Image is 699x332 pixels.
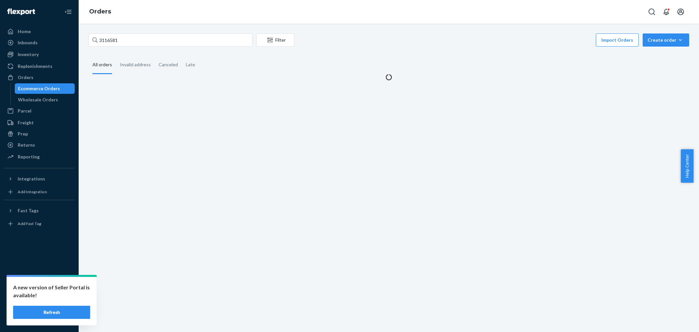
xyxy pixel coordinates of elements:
[18,119,34,126] div: Freight
[15,94,75,105] a: Wholesale Orders
[4,291,75,302] a: Talk to Support
[4,26,75,37] a: Home
[18,154,40,160] div: Reporting
[18,39,38,46] div: Inbounds
[4,117,75,128] a: Freight
[4,205,75,216] button: Fast Tags
[660,5,673,18] button: Open notifications
[18,74,33,81] div: Orders
[4,314,75,324] button: Give Feedback
[7,9,35,15] img: Flexport logo
[18,63,52,70] div: Replenishments
[18,85,60,92] div: Ecommerce Orders
[643,33,689,47] button: Create order
[4,174,75,184] button: Integrations
[18,142,35,148] div: Returns
[4,49,75,60] a: Inventory
[256,33,294,47] button: Filter
[4,302,75,313] a: Help Center
[186,56,195,73] div: Late
[88,33,252,47] input: Search orders
[645,5,658,18] button: Open Search Box
[18,96,58,103] div: Wholesale Orders
[18,221,41,226] div: Add Fast Tag
[18,108,31,114] div: Parcel
[18,51,39,58] div: Inventory
[596,33,639,47] button: Import Orders
[681,149,693,183] button: Help Center
[4,187,75,197] a: Add Integration
[648,37,684,43] div: Create order
[4,37,75,48] a: Inbounds
[4,61,75,72] a: Replenishments
[15,83,75,94] a: Ecommerce Orders
[4,140,75,150] a: Returns
[18,189,47,195] div: Add Integration
[13,306,90,319] button: Refresh
[4,218,75,229] a: Add Fast Tag
[4,106,75,116] a: Parcel
[4,129,75,139] a: Prep
[120,56,151,73] div: Invalid address
[84,2,116,21] ol: breadcrumbs
[13,283,90,299] p: A new version of Seller Portal is available!
[257,37,294,43] div: Filter
[18,28,31,35] div: Home
[62,5,75,18] button: Close Navigation
[4,152,75,162] a: Reporting
[92,56,112,74] div: All orders
[4,72,75,83] a: Orders
[18,176,45,182] div: Integrations
[18,131,28,137] div: Prep
[674,5,687,18] button: Open account menu
[159,56,178,73] div: Canceled
[4,280,75,291] a: Settings
[18,207,39,214] div: Fast Tags
[89,8,111,15] a: Orders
